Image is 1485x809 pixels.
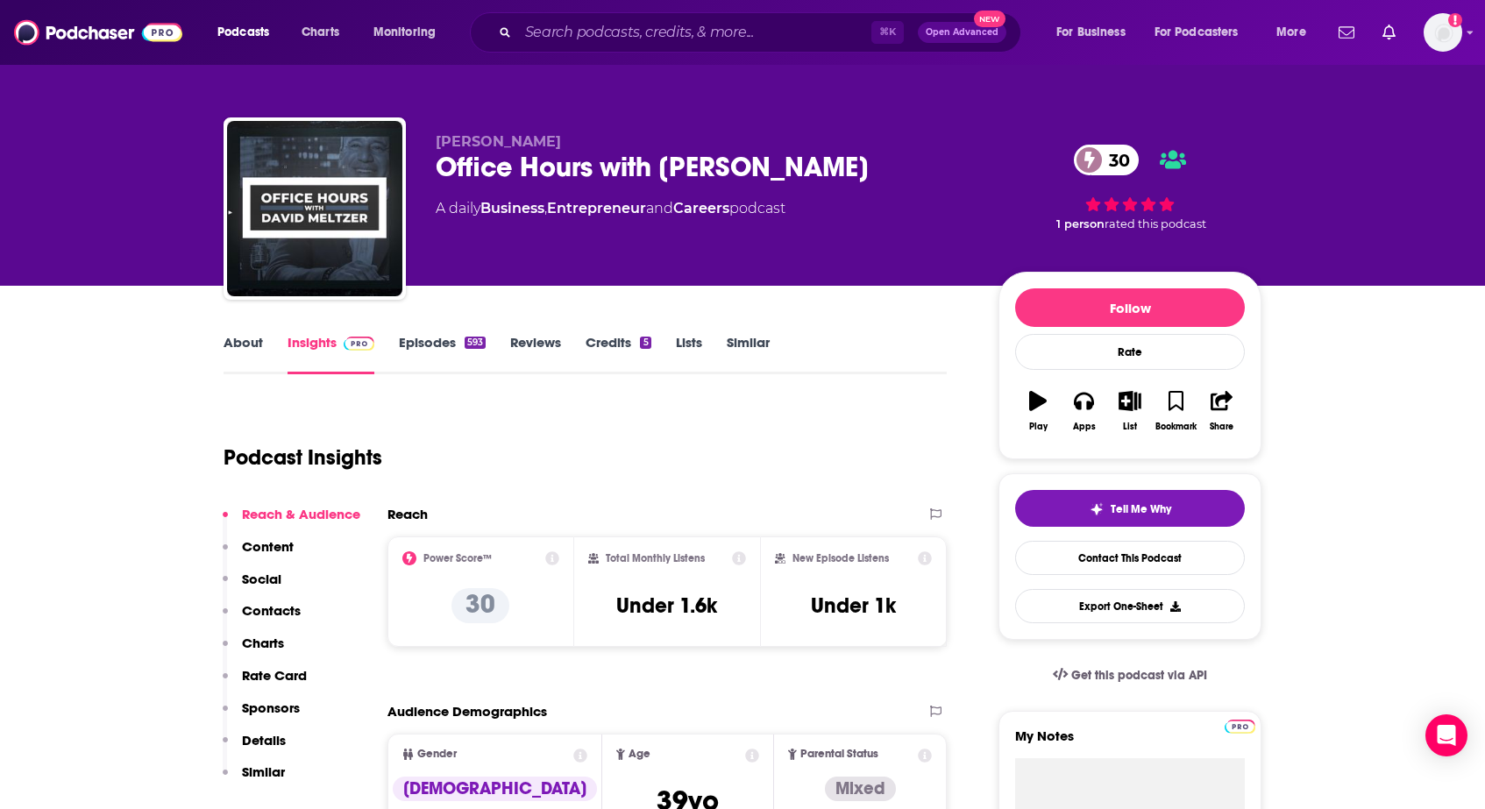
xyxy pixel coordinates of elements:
a: Entrepreneur [547,200,646,216]
button: Rate Card [223,667,307,699]
span: Age [629,749,650,760]
span: For Podcasters [1155,20,1239,45]
span: ⌘ K [871,21,904,44]
button: Social [223,571,281,603]
button: Contacts [223,602,301,635]
img: Podchaser - Follow, Share and Rate Podcasts [14,16,182,49]
span: Parental Status [800,749,878,760]
div: Mixed [825,777,896,801]
p: Social [242,571,281,587]
div: A daily podcast [436,198,785,219]
a: Contact This Podcast [1015,541,1245,575]
a: Similar [727,334,770,374]
span: 30 [1091,145,1139,175]
span: Gender [417,749,457,760]
a: 30 [1074,145,1139,175]
p: Sponsors [242,699,300,716]
button: Open AdvancedNew [918,22,1006,43]
span: Logged in as megcassidy [1424,13,1462,52]
div: Search podcasts, credits, & more... [487,12,1038,53]
a: Charts [290,18,350,46]
span: Open Advanced [926,28,998,37]
button: Bookmark [1153,380,1198,443]
button: Charts [223,635,284,667]
img: Office Hours with David Meltzer [227,121,402,296]
p: Charts [242,635,284,651]
div: Apps [1073,422,1096,432]
button: Follow [1015,288,1245,327]
button: Show profile menu [1424,13,1462,52]
a: InsightsPodchaser Pro [288,334,374,374]
span: Charts [302,20,339,45]
p: Similar [242,763,285,780]
svg: Add a profile image [1448,13,1462,27]
span: [PERSON_NAME] [436,133,561,150]
button: Content [223,538,294,571]
h2: Reach [387,506,428,522]
h3: Under 1k [811,593,896,619]
span: Get this podcast via API [1071,668,1207,683]
button: open menu [1143,18,1264,46]
div: Open Intercom Messenger [1425,714,1467,756]
span: 1 person [1056,217,1105,231]
button: Sponsors [223,699,300,732]
button: List [1107,380,1153,443]
a: Show notifications dropdown [1375,18,1403,47]
span: rated this podcast [1105,217,1206,231]
p: Rate Card [242,667,307,684]
a: Pro website [1225,717,1255,734]
h1: Podcast Insights [224,444,382,471]
h2: Power Score™ [423,552,492,564]
div: Share [1210,422,1233,432]
a: Reviews [510,334,561,374]
div: [DEMOGRAPHIC_DATA] [393,777,597,801]
p: 30 [451,588,509,623]
button: Reach & Audience [223,506,360,538]
div: List [1123,422,1137,432]
div: Bookmark [1155,422,1197,432]
a: Business [480,200,544,216]
button: Share [1199,380,1245,443]
a: Careers [673,200,729,216]
button: Export One-Sheet [1015,589,1245,623]
a: Show notifications dropdown [1332,18,1361,47]
img: User Profile [1424,13,1462,52]
img: Podchaser Pro [1225,720,1255,734]
div: Rate [1015,334,1245,370]
div: 30 1 personrated this podcast [998,133,1261,242]
label: My Notes [1015,727,1245,758]
p: Contacts [242,602,301,619]
p: Content [242,538,294,555]
span: Monitoring [373,20,436,45]
input: Search podcasts, credits, & more... [518,18,871,46]
div: Play [1029,422,1048,432]
p: Reach & Audience [242,506,360,522]
div: 5 [640,337,650,349]
button: open menu [361,18,458,46]
button: Details [223,732,286,764]
a: Get this podcast via API [1039,654,1221,697]
div: 593 [465,337,486,349]
span: and [646,200,673,216]
button: open menu [1264,18,1328,46]
a: Episodes593 [399,334,486,374]
span: Tell Me Why [1111,502,1171,516]
button: Play [1015,380,1061,443]
button: tell me why sparkleTell Me Why [1015,490,1245,527]
button: open menu [1044,18,1147,46]
span: For Business [1056,20,1126,45]
a: About [224,334,263,374]
button: Similar [223,763,285,796]
img: tell me why sparkle [1090,502,1104,516]
h2: Total Monthly Listens [606,552,705,564]
img: Podchaser Pro [344,337,374,351]
button: open menu [205,18,292,46]
a: Lists [676,334,702,374]
span: New [974,11,1005,27]
button: Apps [1061,380,1106,443]
h2: Audience Demographics [387,703,547,720]
p: Details [242,732,286,749]
span: Podcasts [217,20,269,45]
